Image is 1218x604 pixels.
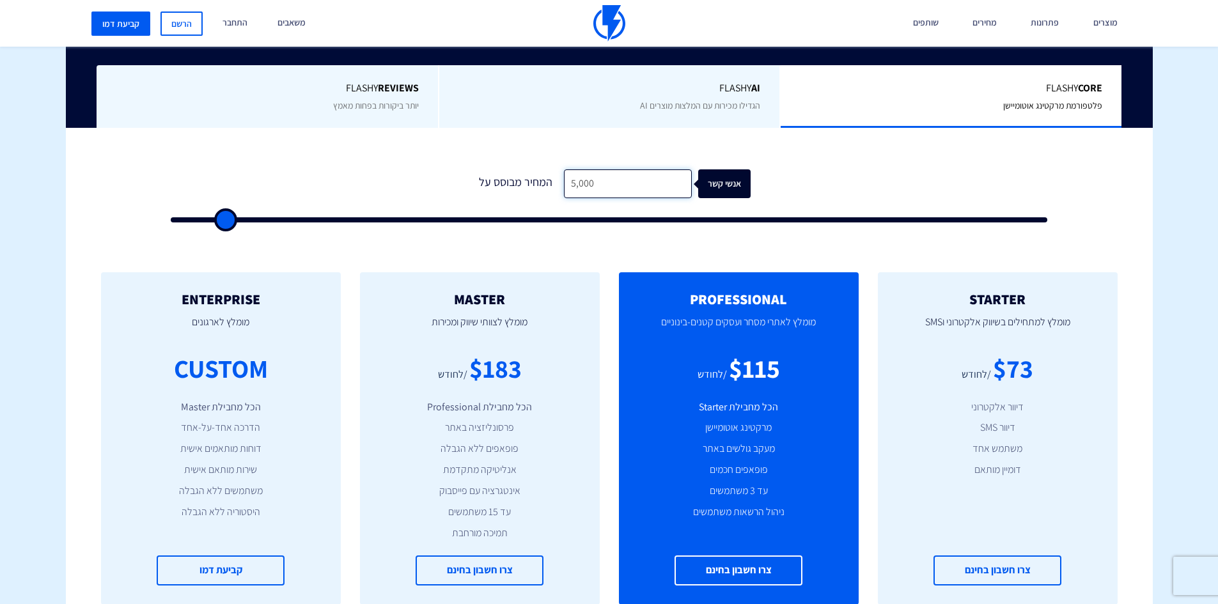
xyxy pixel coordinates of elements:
div: /לחודש [698,368,727,382]
li: דיוור SMS [897,421,1098,435]
a: צרו חשבון בחינם [416,555,543,585]
li: עד 15 משתמשים [379,505,581,520]
li: דוחות מותאמים אישית [120,442,322,456]
li: הכל מחבילת Starter [638,400,839,415]
span: יותר ביקורות בפחות מאמץ [333,100,419,111]
div: /לחודש [438,368,467,382]
li: משתמש אחד [897,442,1098,456]
li: שירות מותאם אישית [120,463,322,477]
li: אינטגרציה עם פייסבוק [379,484,581,499]
p: מומלץ לארגונים [120,307,322,350]
span: Flashy [116,81,419,96]
div: $183 [469,350,522,387]
span: Flashy [458,81,761,96]
p: מומלץ לאתרי מסחר ועסקים קטנים-בינוניים [638,307,839,350]
div: CUSTOM [174,350,268,387]
a: הרשם [160,12,203,36]
li: פופאפים ללא הגבלה [379,442,581,456]
li: ניהול הרשאות משתמשים [638,505,839,520]
li: דיוור אלקטרוני [897,400,1098,415]
h2: MASTER [379,291,581,307]
a: צרו חשבון בחינם [933,555,1061,585]
span: פלטפורמת מרקטינג אוטומיישן [1003,100,1102,111]
span: הגדילו מכירות עם המלצות מוצרים AI [640,100,760,111]
li: היסטוריה ללא הגבלה [120,505,322,520]
li: אנליטיקה מתקדמת [379,463,581,477]
li: הדרכה אחד-על-אחד [120,421,322,435]
div: המחיר מבוסס על [468,169,564,198]
a: צרו חשבון בחינם [675,555,802,585]
b: Core [1078,81,1102,95]
div: $73 [993,350,1033,387]
h2: ENTERPRISE [120,291,322,307]
p: מומלץ לצוותי שיווק ומכירות [379,307,581,350]
li: פופאפים חכמים [638,463,839,477]
a: קביעת דמו [157,555,285,585]
a: קביעת דמו [91,12,150,36]
li: עד 3 משתמשים [638,484,839,499]
b: AI [751,81,760,95]
div: אנשי קשר [707,169,759,198]
li: תמיכה מורחבת [379,526,581,541]
li: הכל מחבילת Professional [379,400,581,415]
li: דומיין מותאם [897,463,1098,477]
li: מרקטינג אוטומיישן [638,421,839,435]
div: /לחודש [962,368,991,382]
li: הכל מחבילת Master [120,400,322,415]
li: משתמשים ללא הגבלה [120,484,322,499]
p: מומלץ למתחילים בשיווק אלקטרוני וSMS [897,307,1098,350]
span: Flashy [800,81,1102,96]
li: מעקב גולשים באתר [638,442,839,456]
b: REVIEWS [378,81,419,95]
h2: PROFESSIONAL [638,291,839,307]
h2: STARTER [897,291,1098,307]
li: פרסונליזציה באתר [379,421,581,435]
div: $115 [729,350,780,387]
